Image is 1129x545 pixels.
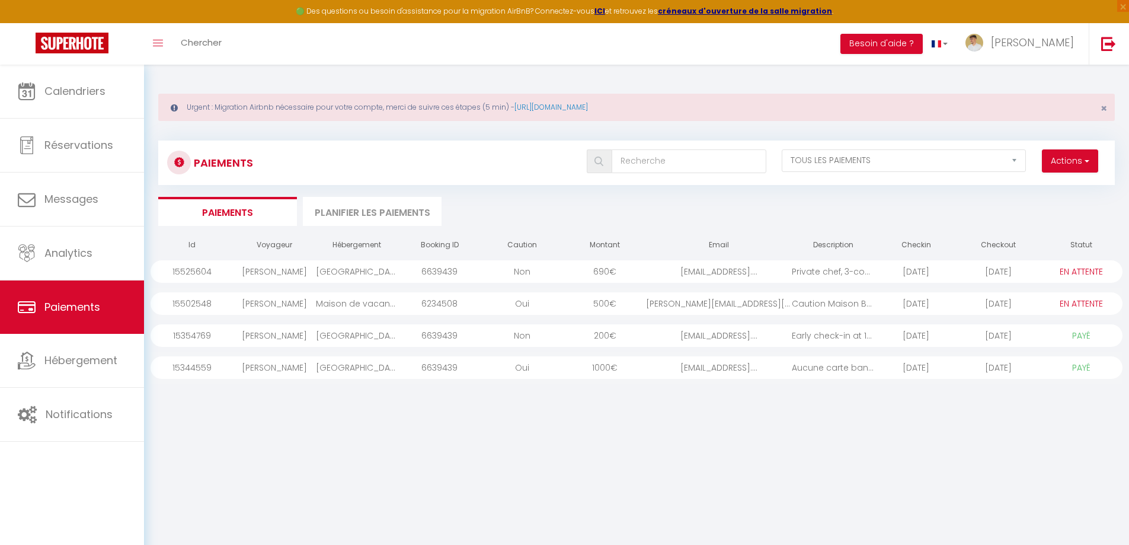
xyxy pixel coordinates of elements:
span: € [609,330,616,342]
div: 200 [564,324,646,347]
div: Oui [481,292,564,315]
div: [EMAIL_ADDRESS].... [646,356,792,379]
button: Close [1101,103,1107,114]
th: Description [792,235,874,256]
div: Caution Maison Baliz... [792,292,874,315]
div: Non [481,324,564,347]
div: 1000 [564,356,646,379]
div: Private chef, 3-cour... [792,260,874,283]
input: Recherche [612,149,766,173]
li: Paiements [158,197,297,226]
li: Planifier les paiements [303,197,442,226]
img: Super Booking [36,33,108,53]
th: Montant [564,235,646,256]
a: [URL][DOMAIN_NAME] [514,102,588,112]
div: Aucune carte bancair... [792,356,874,379]
div: [EMAIL_ADDRESS].... [646,260,792,283]
div: Maison de vacances en pleine nature avec piscine [316,292,398,315]
div: Oui [481,356,564,379]
div: [PERSON_NAME] [233,260,315,283]
span: Chercher [181,36,222,49]
span: € [610,362,618,374]
div: Urgent : Migration Airbnb nécessaire pour votre compte, merci de suivre ces étapes (5 min) - [158,94,1115,121]
th: Statut [1040,235,1122,256]
span: € [609,266,616,278]
th: Id [151,235,233,256]
span: Notifications [46,407,113,422]
div: [DATE] [875,356,957,379]
div: [GEOGRAPHIC_DATA] [316,260,398,283]
a: Chercher [172,23,231,65]
div: [GEOGRAPHIC_DATA] [316,324,398,347]
div: 500 [564,292,646,315]
div: 15525604 [151,260,233,283]
th: Checkin [875,235,957,256]
div: 15344559 [151,356,233,379]
div: [DATE] [957,324,1040,347]
div: [PERSON_NAME] [233,292,315,315]
div: 6234508 [398,292,481,315]
div: [PERSON_NAME][EMAIL_ADDRESS][DOMAIN_NAME] [646,292,792,315]
a: ... [PERSON_NAME] [957,23,1089,65]
span: Calendriers [44,84,105,98]
div: [EMAIL_ADDRESS].... [646,324,792,347]
div: Non [481,260,564,283]
span: × [1101,101,1107,116]
th: Booking ID [398,235,481,256]
a: ICI [594,6,605,16]
th: Checkout [957,235,1040,256]
th: Hébergement [316,235,398,256]
div: [DATE] [957,356,1040,379]
div: 15502548 [151,292,233,315]
div: Early check-in at 10... [792,324,874,347]
button: Besoin d'aide ? [840,34,923,54]
div: [DATE] [957,292,1040,315]
span: Hébergement [44,353,117,368]
div: [DATE] [875,260,957,283]
span: Réservations [44,138,113,152]
th: Email [646,235,792,256]
div: [DATE] [875,292,957,315]
div: 6639439 [398,324,481,347]
div: 6639439 [398,356,481,379]
h3: Paiements [194,149,253,176]
div: [GEOGRAPHIC_DATA] [316,356,398,379]
span: [PERSON_NAME] [991,35,1074,50]
span: Messages [44,192,98,206]
span: Paiements [44,299,100,314]
div: [DATE] [875,324,957,347]
div: 6639439 [398,260,481,283]
th: Caution [481,235,564,256]
button: Actions [1042,149,1098,173]
div: [PERSON_NAME] [233,324,315,347]
div: [PERSON_NAME] [233,356,315,379]
span: € [609,298,616,310]
span: Analytics [44,246,92,260]
div: 15354769 [151,324,233,347]
img: ... [965,34,983,52]
div: [DATE] [957,260,1040,283]
div: 690 [564,260,646,283]
th: Voyageur [233,235,315,256]
img: logout [1101,36,1116,51]
a: créneaux d'ouverture de la salle migration [658,6,832,16]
